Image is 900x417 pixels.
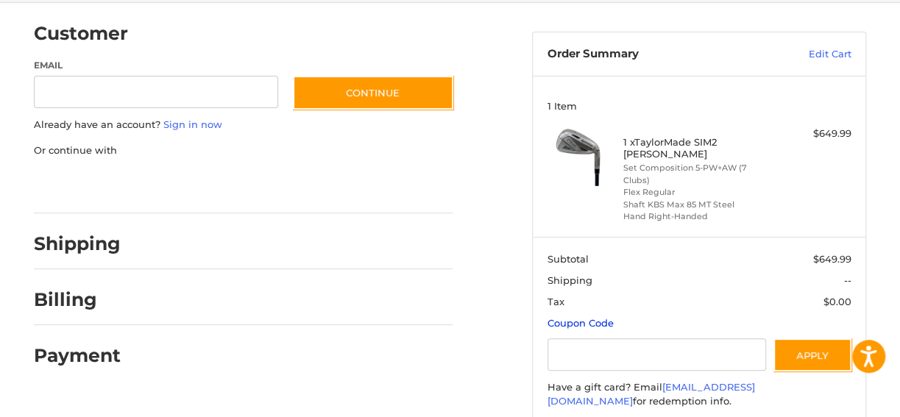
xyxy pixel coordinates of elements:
[163,118,222,130] a: Sign in now
[548,296,564,307] span: Tax
[754,47,851,62] a: Edit Cart
[34,344,121,367] h2: Payment
[548,317,614,329] a: Coupon Code
[548,253,589,265] span: Subtotal
[548,338,767,371] input: Gift Certificate or Coupon Code
[29,172,140,199] iframe: PayPal-paypal
[623,199,772,211] li: Shaft KBS Max 85 MT Steel
[548,380,851,409] div: Have a gift card? Email for redemption info.
[775,126,851,141] div: $649.99
[34,22,128,45] h2: Customer
[623,186,772,199] li: Flex Regular
[623,162,772,186] li: Set Composition 5-PW+AW (7 Clubs)
[548,274,592,286] span: Shipping
[34,118,453,132] p: Already have an account?
[844,274,851,286] span: --
[34,232,121,255] h2: Shipping
[34,143,453,158] p: Or continue with
[623,136,772,160] h4: 1 x TaylorMade SIM2 [PERSON_NAME]
[773,338,851,371] button: Apply
[154,172,264,199] iframe: PayPal-paylater
[34,288,120,311] h2: Billing
[813,253,851,265] span: $649.99
[279,172,389,199] iframe: PayPal-venmo
[34,59,278,72] label: Email
[293,76,453,110] button: Continue
[548,47,754,62] h3: Order Summary
[548,100,851,112] h3: 1 Item
[823,296,851,307] span: $0.00
[623,210,772,223] li: Hand Right-Handed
